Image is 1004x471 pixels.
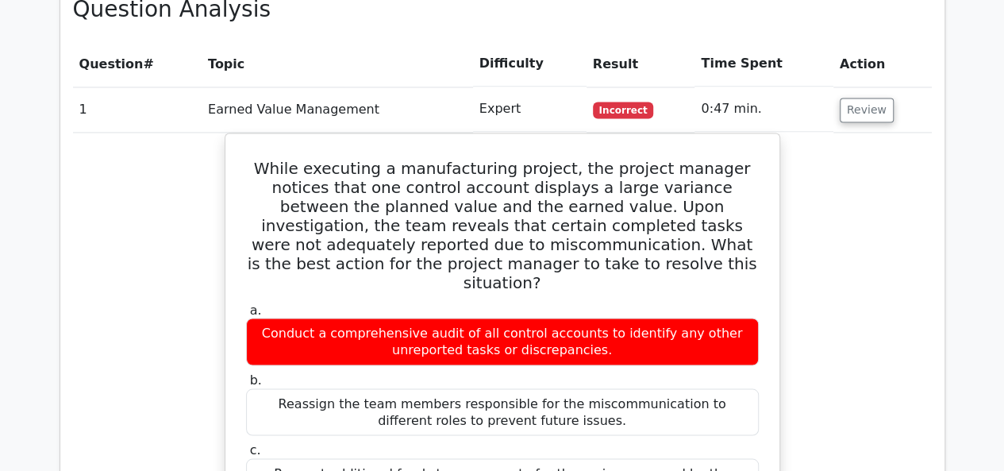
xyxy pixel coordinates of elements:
button: Review [840,98,894,122]
span: a. [250,302,262,317]
div: Conduct a comprehensive audit of all control accounts to identify any other unreported tasks or d... [246,318,759,365]
span: Incorrect [593,102,654,118]
span: Question [79,56,144,71]
td: 1 [73,87,202,132]
th: Result [587,41,695,87]
div: Reassign the team members responsible for the miscommunication to different roles to prevent futu... [246,388,759,436]
th: Time Spent [694,41,833,87]
th: Topic [202,41,473,87]
span: b. [250,372,262,387]
h5: While executing a manufacturing project, the project manager notices that one control account dis... [244,159,760,292]
td: 0:47 min. [694,87,833,132]
td: Earned Value Management [202,87,473,132]
th: Difficulty [473,41,587,87]
th: Action [833,41,932,87]
th: # [73,41,202,87]
td: Expert [473,87,587,132]
span: c. [250,442,261,457]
